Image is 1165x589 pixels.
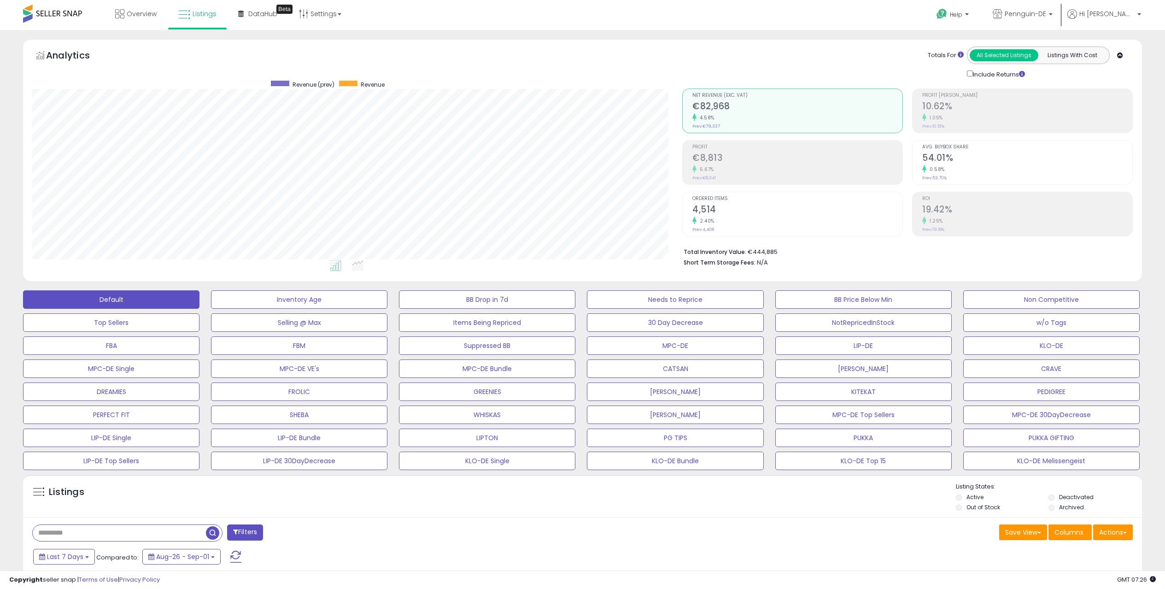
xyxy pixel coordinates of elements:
[587,452,763,470] button: KLO-DE Bundle
[587,359,763,378] button: CATSAN
[23,313,199,332] button: Top Sellers
[963,406,1140,424] button: MPC-DE 30DayDecrease
[692,204,902,217] h2: 4,514
[587,383,763,401] button: [PERSON_NAME]
[1093,524,1133,540] button: Actions
[1054,528,1083,537] span: Columns
[23,359,199,378] button: MPC-DE Single
[775,336,952,355] button: LIP-DE
[922,145,1132,150] span: Avg. Buybox Share
[963,313,1140,332] button: w/o Tags
[775,359,952,378] button: [PERSON_NAME]
[33,549,95,565] button: Last 7 Days
[966,503,1000,511] label: Out of Stock
[1005,9,1046,18] span: Pennguin-DE
[963,336,1140,355] button: KLO-DE
[361,81,385,88] span: Revenue
[9,576,160,584] div: seller snap | |
[775,383,952,401] button: KITEKAT
[1067,9,1141,30] a: Hi [PERSON_NAME]
[211,313,387,332] button: Selling @ Max
[293,81,334,88] span: Revenue (prev)
[922,175,947,181] small: Prev: 53.70%
[1079,9,1135,18] span: Hi [PERSON_NAME]
[684,259,755,266] b: Short Term Storage Fees:
[211,336,387,355] button: FBM
[23,290,199,309] button: Default
[587,406,763,424] button: [PERSON_NAME]
[399,429,575,447] button: LIPTON
[922,204,1132,217] h2: 19.42%
[692,227,714,232] small: Prev: 4,408
[193,9,217,18] span: Listings
[1038,49,1106,61] button: Listings With Cost
[9,575,43,584] strong: Copyright
[47,552,83,561] span: Last 7 Days
[399,336,575,355] button: Suppressed BB
[775,313,952,332] button: NotRepricedInStock
[966,493,984,501] label: Active
[757,258,768,267] span: N/A
[119,575,160,584] a: Privacy Policy
[963,290,1140,309] button: Non Competitive
[587,336,763,355] button: MPC-DE
[684,246,1126,257] li: €444,885
[922,196,1132,201] span: ROI
[46,49,108,64] h5: Analytics
[587,290,763,309] button: Needs to Reprice
[963,429,1140,447] button: PUKKA GIFTING
[775,452,952,470] button: KLO-DE Top 15
[587,313,763,332] button: 30 Day Decrease
[999,524,1047,540] button: Save View
[1059,493,1094,501] label: Deactivated
[692,145,902,150] span: Profit
[49,486,84,499] h5: Listings
[1048,524,1092,540] button: Columns
[23,406,199,424] button: PERFECT FIT
[79,575,118,584] a: Terms of Use
[399,290,575,309] button: BB Drop in 7d
[399,452,575,470] button: KLO-DE Single
[926,114,943,121] small: 1.05%
[926,218,943,224] small: 1.25%
[227,524,263,541] button: Filters
[922,227,944,232] small: Prev: 19.18%
[956,483,1142,491] p: Listing States:
[142,549,221,565] button: Aug-26 - Sep-01
[587,429,763,447] button: PG TIPS
[922,93,1132,98] span: Profit [PERSON_NAME]
[399,383,575,401] button: GREENIES
[936,8,948,20] i: Get Help
[23,452,199,470] button: LIP-DE Top Sellers
[929,1,978,30] a: Help
[211,290,387,309] button: Inventory Age
[248,9,277,18] span: DataHub
[23,383,199,401] button: DREAMIES
[697,218,714,224] small: 2.40%
[970,49,1038,61] button: All Selected Listings
[1059,503,1084,511] label: Archived
[963,359,1140,378] button: CRAVE
[156,552,209,561] span: Aug-26 - Sep-01
[775,406,952,424] button: MPC-DE Top Sellers
[922,101,1132,113] h2: 10.62%
[692,101,902,113] h2: €82,968
[211,429,387,447] button: LIP-DE Bundle
[963,383,1140,401] button: PEDIGREE
[922,124,944,129] small: Prev: 10.51%
[96,553,139,562] span: Compared to:
[697,114,714,121] small: 4.58%
[950,11,962,18] span: Help
[692,93,902,98] span: Net Revenue (Exc. VAT)
[960,69,1036,79] div: Include Returns
[276,5,293,14] div: Tooltip anchor
[775,429,952,447] button: PUKKA
[399,406,575,424] button: WHISKAS
[211,383,387,401] button: FROLIC
[926,166,945,173] small: 0.58%
[23,429,199,447] button: LIP-DE Single
[23,336,199,355] button: FBA
[211,452,387,470] button: LIP-DE 30DayDecrease
[1117,575,1156,584] span: 2025-09-9 07:26 GMT
[399,359,575,378] button: MPC-DE Bundle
